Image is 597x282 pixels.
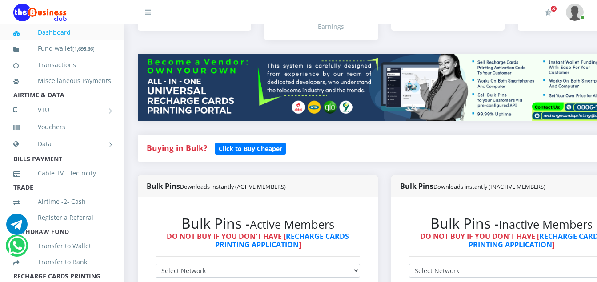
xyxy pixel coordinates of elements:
a: Transactions [13,55,111,75]
b: 1,695.66 [74,45,93,52]
a: Dashboard [13,22,111,43]
strong: Bulk Pins [147,181,286,191]
b: Click to Buy Cheaper [219,144,282,153]
img: Logo [13,4,67,21]
h2: Bulk Pins - [156,215,360,232]
a: Vouchers [13,117,111,137]
a: Chat for support [8,242,26,256]
span: Activate Your Membership [550,5,557,12]
small: Downloads instantly (INACTIVE MEMBERS) [433,183,545,191]
a: Transfer to Wallet [13,236,111,256]
div: Earnings [318,22,369,31]
a: Chat for support [6,220,28,235]
strong: DO NOT BUY IF YOU DON'T HAVE [ ] [167,231,349,250]
strong: Buying in Bulk? [147,143,207,153]
small: [ ] [72,45,95,52]
a: Register a Referral [13,207,111,228]
a: VTU [13,99,111,121]
small: Downloads instantly (ACTIVE MEMBERS) [180,183,286,191]
img: User [566,4,584,21]
a: Transfer to Bank [13,252,111,272]
a: Fund wallet[1,695.66] [13,38,111,59]
a: RECHARGE CARDS PRINTING APPLICATION [215,231,349,250]
small: Active Members [250,217,334,232]
strong: Bulk Pins [400,181,545,191]
a: Cable TV, Electricity [13,163,111,183]
a: Data [13,133,111,155]
a: Miscellaneous Payments [13,71,111,91]
small: Inactive Members [499,217,593,232]
a: Click to Buy Cheaper [215,143,286,153]
i: Activate Your Membership [545,9,552,16]
a: Airtime -2- Cash [13,191,111,212]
